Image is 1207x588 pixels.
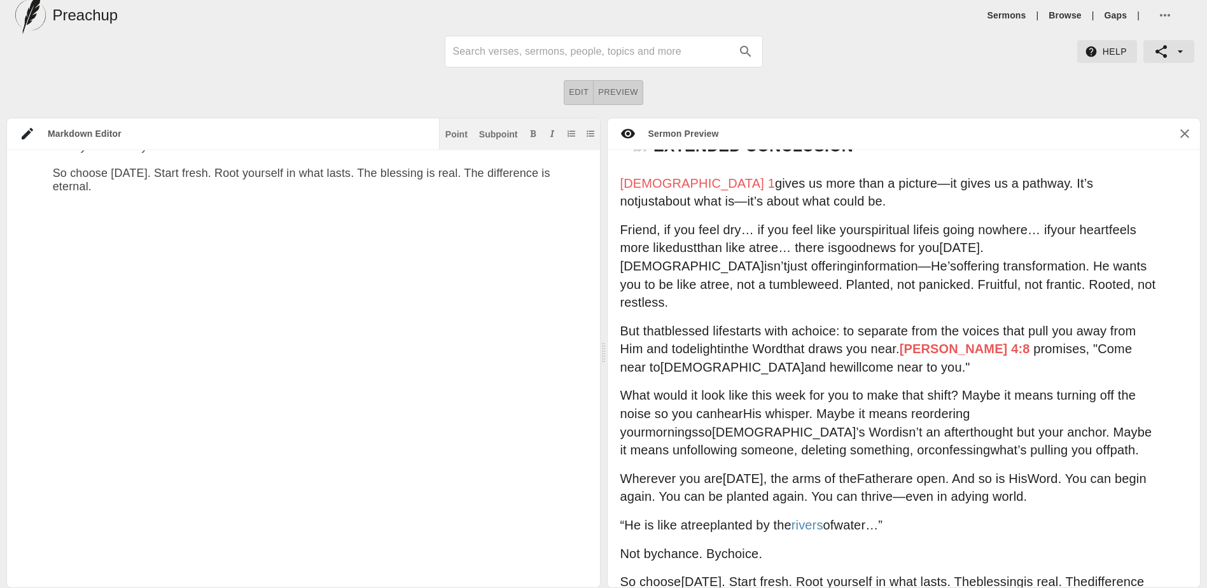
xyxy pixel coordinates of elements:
span: delight [683,342,721,356]
div: text alignment [564,80,643,105]
h5: Preachup [52,5,118,25]
button: Add italic text [546,127,559,140]
button: Edit [564,80,594,105]
div: Markdown Editor [35,127,439,140]
span: tree [756,241,778,255]
span: [DEMOGRAPHIC_DATA] [660,360,804,374]
span: chance [657,547,699,561]
span: transformation [1003,259,1086,273]
li: | [1031,9,1044,22]
span: mornings [645,425,698,439]
button: search [732,38,760,66]
span: [DEMOGRAPHIC_DATA] 1 [620,176,775,190]
button: Subpoint [477,127,520,140]
p: What would it look like this week for you to make that shift? Maybe it means turning off the nois... [620,386,1159,459]
button: Preview [594,80,643,105]
span: Preview [598,85,638,100]
button: Add bold text [527,127,540,140]
span: tree [707,277,729,291]
span: dying [958,489,989,503]
span: choice [799,324,836,338]
span: path [1110,443,1136,457]
p: , if you feel dry… if you feel like your is going nowhere… if feels more like than like a … there... [620,221,1159,312]
div: Point [445,130,468,139]
a: Sermons [987,9,1026,22]
span: just [638,194,659,208]
span: dust [673,241,697,255]
p: “He is like a planted by the of …” [620,516,1159,535]
button: Add ordered list [565,127,578,140]
span: just [787,259,807,273]
span: Edit [569,85,589,100]
span: good [837,241,866,255]
span: blessed [665,324,709,338]
li: | [1087,9,1099,22]
button: Add unordered list [584,127,597,140]
button: Help [1077,40,1137,64]
span: rivers [792,518,823,532]
span: Father [857,472,895,486]
span: world [993,489,1024,503]
span: [DEMOGRAPHIC_DATA]’s Word [712,425,900,439]
span: offering [956,259,1000,273]
span: will [844,360,862,374]
span: [DEMOGRAPHIC_DATA] [620,259,764,273]
span: life [713,324,729,338]
span: [DATE] [723,472,764,486]
span: Friend [620,223,657,237]
iframe: Drift Widget Chat Controller [1143,524,1192,573]
p: Wherever you are , the arms of the are open. And so is His . You can begin again. You can be plan... [620,470,1159,506]
span: confessing [928,443,990,457]
div: Subpoint [479,130,518,139]
a: Gaps [1105,9,1127,22]
a: Browse [1049,9,1081,22]
p: Not by . By . [620,545,1159,563]
span: tree [688,518,710,532]
span: Help [1087,44,1127,60]
span: the Word [731,342,783,356]
div: Sermon Preview [636,127,719,140]
span: offering [811,259,855,273]
span: hear [717,407,743,421]
span: water [834,518,866,532]
span: spiritual life [865,223,930,237]
p: gives us more than a picture—it gives us a pathway. It’s not about what is—it’s about what could be. [620,174,1159,211]
span: promises [1033,342,1085,356]
span: [DATE] [939,241,980,255]
span: Word [1028,472,1058,486]
li: | [1132,9,1145,22]
input: Search sermons [453,41,732,62]
button: Insert point [443,127,470,140]
span: choice [722,547,759,561]
p: But that starts with a : to separate from the voices that pull you away from Him and to in that d... [620,322,1159,377]
span: [PERSON_NAME] 4:8 [900,342,1030,356]
span: your heart [1050,223,1109,237]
